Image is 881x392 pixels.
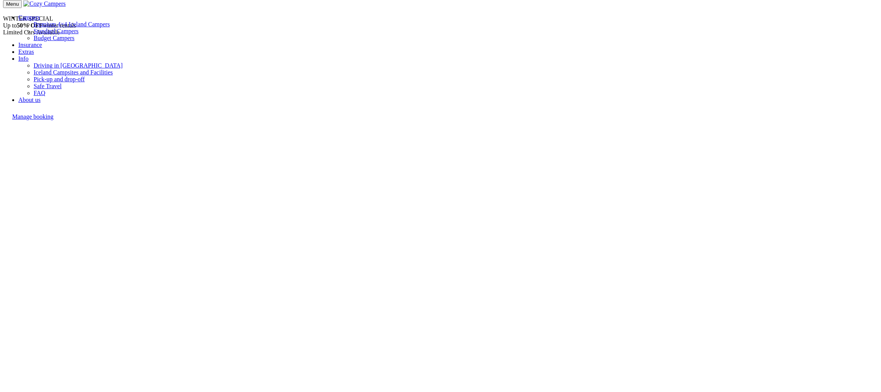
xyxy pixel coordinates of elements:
a: Safe Travel [34,83,61,89]
a: Campers [18,14,40,21]
a: Standard Campers [34,28,79,34]
a: Driving in [GEOGRAPHIC_DATA] [34,62,123,69]
div: WINTER SPECIAL [3,15,878,22]
div: Up to winter rentals [3,22,878,29]
a: Extras [18,48,34,55]
a: About us [18,97,40,103]
div: Limited Cars Available [3,29,878,36]
a: Insurance [18,42,42,48]
a: FAQ [34,90,45,96]
a: Info [18,55,29,62]
a: Iceland Campsites and Facilities [34,69,113,76]
a: Premium 4×4 Iceland Campers [34,21,110,27]
a: Manage booking [3,113,53,120]
a: Budget Campers [34,35,74,41]
img: Cozy Campers [23,0,66,7]
a: Pick-up and drop-off [34,76,85,82]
